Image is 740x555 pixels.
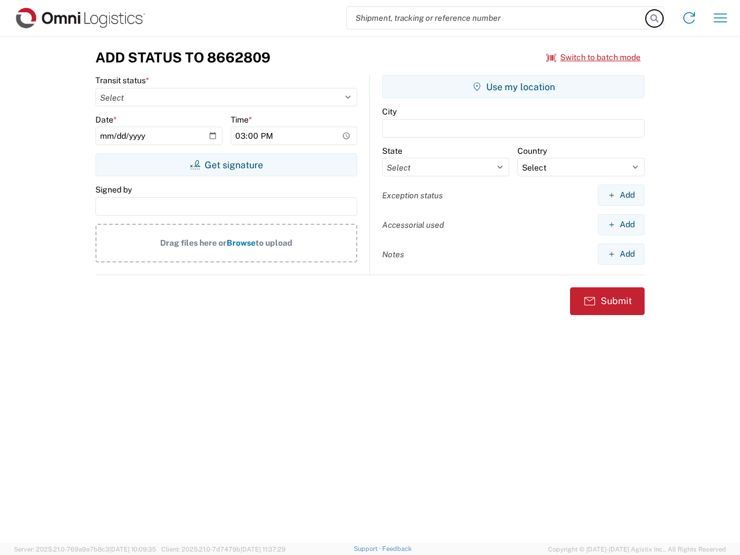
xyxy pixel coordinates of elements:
[14,546,156,553] span: Server: 2025.21.0-769a9a7b8c3
[517,146,547,156] label: Country
[570,287,645,315] button: Submit
[347,7,646,29] input: Shipment, tracking or reference number
[382,146,402,156] label: State
[546,48,641,67] button: Switch to batch mode
[256,238,293,247] span: to upload
[227,238,256,247] span: Browse
[382,75,645,98] button: Use my location
[231,114,252,125] label: Time
[109,546,156,553] span: [DATE] 10:09:35
[95,49,271,66] h3: Add Status to 8662809
[598,214,645,235] button: Add
[382,545,412,552] a: Feedback
[95,114,117,125] label: Date
[382,220,444,230] label: Accessorial used
[354,545,383,552] a: Support
[95,153,357,176] button: Get signature
[95,184,132,195] label: Signed by
[240,546,286,553] span: [DATE] 11:37:29
[95,75,149,86] label: Transit status
[548,544,726,554] span: Copyright © [DATE]-[DATE] Agistix Inc., All Rights Reserved
[598,243,645,265] button: Add
[382,190,443,201] label: Exception status
[598,184,645,206] button: Add
[382,249,404,260] label: Notes
[160,238,227,247] span: Drag files here or
[382,106,397,117] label: City
[161,546,286,553] span: Client: 2025.21.0-7d7479b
